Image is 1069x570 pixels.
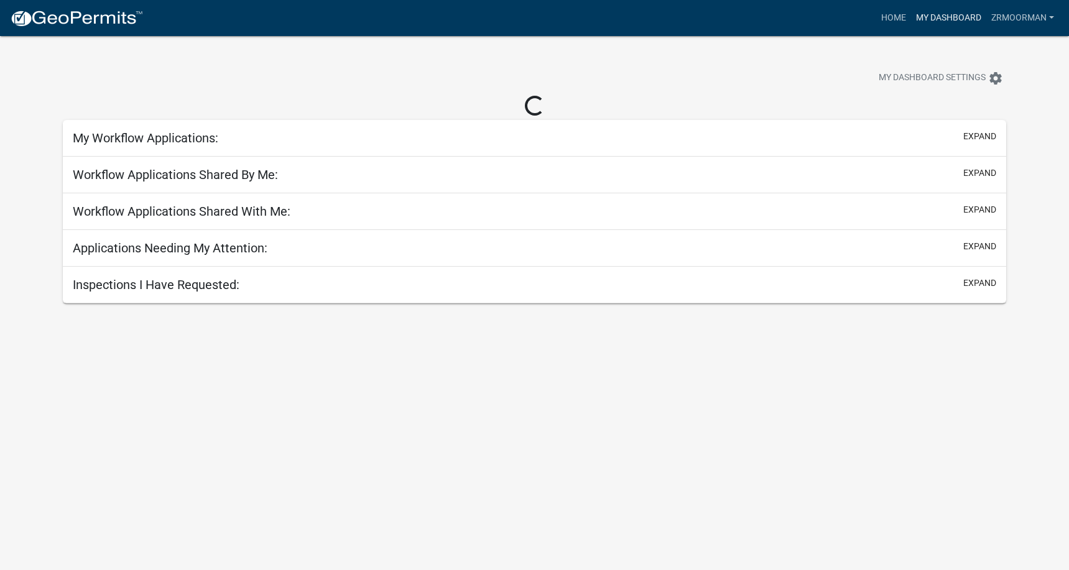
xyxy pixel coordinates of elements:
button: My Dashboard Settingssettings [869,66,1013,90]
a: My Dashboard [911,6,986,30]
button: expand [963,277,996,290]
button: expand [963,167,996,180]
h5: Workflow Applications Shared With Me: [73,204,290,219]
a: zrmoorman [986,6,1059,30]
h5: Workflow Applications Shared By Me: [73,167,278,182]
button: expand [963,130,996,143]
h5: Inspections I Have Requested: [73,277,239,292]
span: My Dashboard Settings [879,71,986,86]
a: Home [876,6,911,30]
button: expand [963,240,996,253]
h5: Applications Needing My Attention: [73,241,267,255]
h5: My Workflow Applications: [73,131,218,145]
button: expand [963,203,996,216]
i: settings [988,71,1003,86]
